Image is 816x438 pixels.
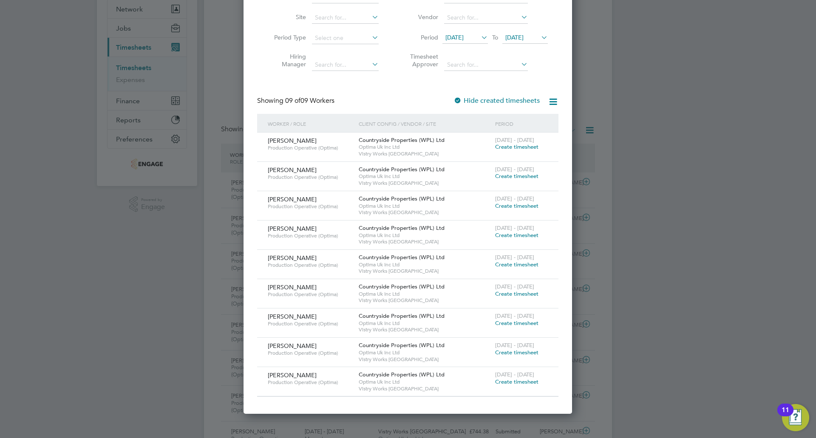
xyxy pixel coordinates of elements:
[312,32,379,44] input: Select one
[359,195,445,202] span: Countryside Properties (WPL) Ltd
[359,379,491,385] span: Optima Uk Inc Ltd
[268,137,317,144] span: [PERSON_NAME]
[495,290,538,297] span: Create timesheet
[400,53,438,68] label: Timesheet Approver
[359,283,445,290] span: Countryside Properties (WPL) Ltd
[359,297,491,304] span: Vistry Works [GEOGRAPHIC_DATA]
[359,320,491,327] span: Optima Uk Inc Ltd
[285,96,334,105] span: 09 Workers
[359,238,491,245] span: Vistry Works [GEOGRAPHIC_DATA]
[495,232,538,239] span: Create timesheet
[495,261,538,268] span: Create timesheet
[359,371,445,378] span: Countryside Properties (WPL) Ltd
[445,34,464,41] span: [DATE]
[495,143,538,150] span: Create timesheet
[268,283,317,291] span: [PERSON_NAME]
[359,150,491,157] span: Vistry Works [GEOGRAPHIC_DATA]
[268,254,317,262] span: [PERSON_NAME]
[359,349,491,356] span: Optima Uk Inc Ltd
[444,12,528,24] input: Search for...
[782,404,809,431] button: Open Resource Center, 11 new notifications
[359,203,491,209] span: Optima Uk Inc Ltd
[453,96,540,105] label: Hide created timesheets
[490,32,501,43] span: To
[495,283,534,290] span: [DATE] - [DATE]
[266,114,357,133] div: Worker / Role
[285,96,300,105] span: 09 of
[268,313,317,320] span: [PERSON_NAME]
[268,13,306,21] label: Site
[359,232,491,239] span: Optima Uk Inc Ltd
[495,202,538,209] span: Create timesheet
[268,232,352,239] span: Production Operative (Optima)
[312,12,379,24] input: Search for...
[268,291,352,298] span: Production Operative (Optima)
[359,312,445,319] span: Countryside Properties (WPL) Ltd
[444,59,528,71] input: Search for...
[359,261,491,268] span: Optima Uk Inc Ltd
[268,225,317,232] span: [PERSON_NAME]
[268,195,317,203] span: [PERSON_NAME]
[359,173,491,180] span: Optima Uk Inc Ltd
[495,172,538,180] span: Create timesheet
[495,254,534,261] span: [DATE] - [DATE]
[359,136,445,144] span: Countryside Properties (WPL) Ltd
[400,13,438,21] label: Vendor
[359,224,445,232] span: Countryside Properties (WPL) Ltd
[495,195,534,202] span: [DATE] - [DATE]
[495,342,534,349] span: [DATE] - [DATE]
[268,34,306,41] label: Period Type
[495,349,538,356] span: Create timesheet
[493,114,550,133] div: Period
[359,144,491,150] span: Optima Uk Inc Ltd
[359,291,491,297] span: Optima Uk Inc Ltd
[312,59,379,71] input: Search for...
[359,209,491,216] span: Vistry Works [GEOGRAPHIC_DATA]
[359,254,445,261] span: Countryside Properties (WPL) Ltd
[495,371,534,378] span: [DATE] - [DATE]
[359,356,491,363] span: Vistry Works [GEOGRAPHIC_DATA]
[268,371,317,379] span: [PERSON_NAME]
[268,379,352,386] span: Production Operative (Optima)
[400,34,438,41] label: Period
[268,203,352,210] span: Production Operative (Optima)
[268,350,352,356] span: Production Operative (Optima)
[495,378,538,385] span: Create timesheet
[268,144,352,151] span: Production Operative (Optima)
[268,166,317,174] span: [PERSON_NAME]
[359,180,491,187] span: Vistry Works [GEOGRAPHIC_DATA]
[257,96,336,105] div: Showing
[495,166,534,173] span: [DATE] - [DATE]
[505,34,524,41] span: [DATE]
[495,312,534,319] span: [DATE] - [DATE]
[495,319,538,327] span: Create timesheet
[359,326,491,333] span: Vistry Works [GEOGRAPHIC_DATA]
[268,53,306,68] label: Hiring Manager
[495,136,534,144] span: [DATE] - [DATE]
[268,320,352,327] span: Production Operative (Optima)
[359,166,445,173] span: Countryside Properties (WPL) Ltd
[782,410,789,421] div: 11
[357,114,493,133] div: Client Config / Vendor / Site
[268,174,352,181] span: Production Operative (Optima)
[359,385,491,392] span: Vistry Works [GEOGRAPHIC_DATA]
[359,342,445,349] span: Countryside Properties (WPL) Ltd
[359,268,491,274] span: Vistry Works [GEOGRAPHIC_DATA]
[268,262,352,268] span: Production Operative (Optima)
[495,224,534,232] span: [DATE] - [DATE]
[268,342,317,350] span: [PERSON_NAME]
